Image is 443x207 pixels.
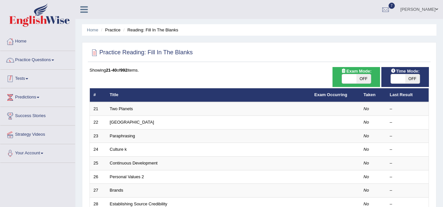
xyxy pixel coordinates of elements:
[110,147,127,152] a: Culture k
[390,106,425,112] div: –
[0,88,75,105] a: Predictions
[364,106,369,111] em: No
[0,126,75,142] a: Strategy Videos
[390,160,425,166] div: –
[110,174,144,179] a: Personal Values 2
[90,102,106,116] td: 21
[390,147,425,153] div: –
[405,74,420,83] span: OFF
[389,3,395,9] span: 7
[110,120,154,125] a: [GEOGRAPHIC_DATA]
[314,92,347,97] a: Exam Occurring
[99,27,120,33] li: Practice
[110,161,158,165] a: Continuous Development
[364,201,369,206] em: No
[87,27,98,32] a: Home
[106,88,311,102] th: Title
[90,48,193,58] h2: Practice Reading: Fill In The Blanks
[364,161,369,165] em: No
[390,187,425,194] div: –
[110,133,135,138] a: Paraphrasing
[90,143,106,157] td: 24
[390,119,425,126] div: –
[90,116,106,129] td: 22
[364,174,369,179] em: No
[364,133,369,138] em: No
[332,67,380,87] div: Show exams occurring in exams
[390,133,425,139] div: –
[90,67,429,73] div: Showing of items.
[90,170,106,184] td: 26
[122,27,178,33] li: Reading: Fill In The Blanks
[338,68,374,75] span: Exam Mode:
[364,188,369,193] em: No
[90,157,106,170] td: 25
[110,201,168,206] a: Establishing Source Credibility
[0,70,75,86] a: Tests
[386,88,429,102] th: Last Result
[110,106,133,111] a: Two Planets
[360,88,386,102] th: Taken
[0,32,75,49] a: Home
[364,120,369,125] em: No
[0,51,75,67] a: Practice Questions
[120,68,128,73] b: 992
[90,88,106,102] th: #
[90,184,106,198] td: 27
[0,107,75,123] a: Success Stories
[90,129,106,143] td: 23
[110,188,123,193] a: Brands
[390,174,425,180] div: –
[388,68,422,75] span: Time Mode:
[356,74,371,83] span: OFF
[0,144,75,161] a: Your Account
[106,68,117,73] b: 21-40
[364,147,369,152] em: No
